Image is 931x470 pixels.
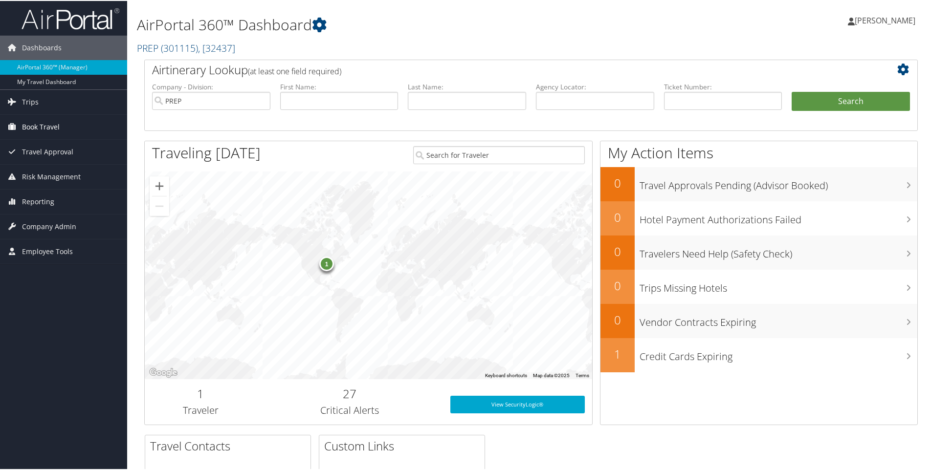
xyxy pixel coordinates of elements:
[22,189,54,213] span: Reporting
[280,81,399,91] label: First Name:
[600,303,917,337] a: 0Vendor Contracts Expiring
[640,207,917,226] h3: Hotel Payment Authorizations Failed
[640,173,917,192] h3: Travel Approvals Pending (Advisor Booked)
[600,174,635,191] h2: 0
[600,166,917,200] a: 0Travel Approvals Pending (Advisor Booked)
[264,403,436,416] h3: Critical Alerts
[152,142,261,162] h1: Traveling [DATE]
[600,337,917,371] a: 1Credit Cards Expiring
[152,403,249,416] h3: Traveler
[533,372,570,377] span: Map data ©2025
[147,365,179,378] a: Open this area in Google Maps (opens a new window)
[147,365,179,378] img: Google
[600,142,917,162] h1: My Action Items
[324,437,485,453] h2: Custom Links
[137,41,235,54] a: PREP
[600,345,635,362] h2: 1
[413,145,585,163] input: Search for Traveler
[22,89,39,113] span: Trips
[152,385,249,401] h2: 1
[150,195,169,215] button: Zoom out
[640,241,917,260] h3: Travelers Need Help (Safety Check)
[150,175,169,195] button: Zoom in
[198,41,235,54] span: , [ 32437 ]
[319,256,334,270] div: 1
[408,81,526,91] label: Last Name:
[22,35,62,59] span: Dashboards
[600,200,917,235] a: 0Hotel Payment Authorizations Failed
[22,164,81,188] span: Risk Management
[576,372,589,377] a: Terms (opens in new tab)
[600,311,635,327] h2: 0
[161,41,198,54] span: ( 301115 )
[22,6,119,29] img: airportal-logo.png
[848,5,925,34] a: [PERSON_NAME]
[22,214,76,238] span: Company Admin
[137,14,663,34] h1: AirPortal 360™ Dashboard
[22,139,73,163] span: Travel Approval
[536,81,654,91] label: Agency Locator:
[600,235,917,269] a: 0Travelers Need Help (Safety Check)
[248,65,341,76] span: (at least one field required)
[640,310,917,328] h3: Vendor Contracts Expiring
[485,371,527,378] button: Keyboard shortcuts
[640,276,917,294] h3: Trips Missing Hotels
[22,238,73,263] span: Employee Tools
[600,208,635,225] h2: 0
[855,14,915,25] span: [PERSON_NAME]
[600,242,635,259] h2: 0
[450,395,585,412] a: View SecurityLogic®
[600,277,635,293] h2: 0
[22,114,60,138] span: Book Travel
[640,344,917,363] h3: Credit Cards Expiring
[600,269,917,303] a: 0Trips Missing Hotels
[152,61,845,77] h2: Airtinerary Lookup
[152,81,270,91] label: Company - Division:
[664,81,782,91] label: Ticket Number:
[264,385,436,401] h2: 27
[150,437,310,453] h2: Travel Contacts
[792,91,910,110] button: Search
